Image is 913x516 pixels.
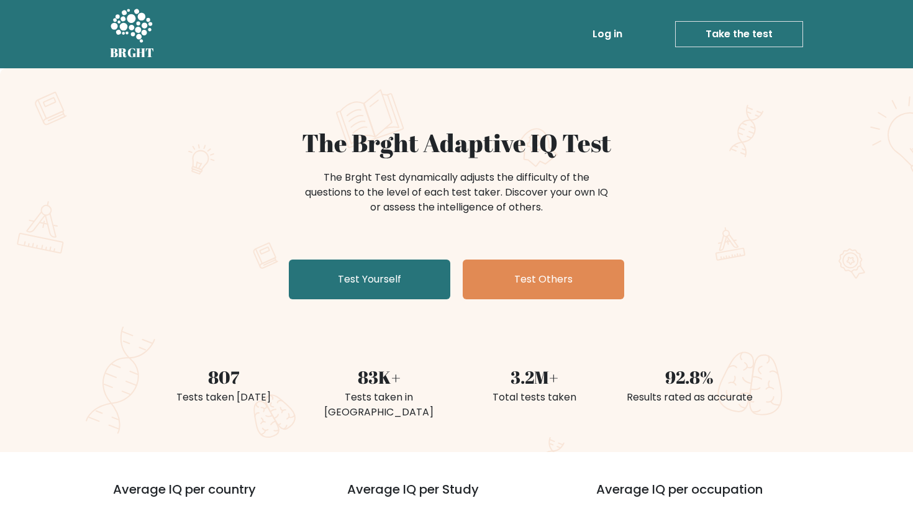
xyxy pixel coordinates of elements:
a: Take the test [675,21,803,47]
div: Total tests taken [464,390,604,405]
h3: Average IQ per Study [347,482,566,512]
div: Results rated as accurate [619,390,760,405]
a: Test Yourself [289,260,450,299]
a: BRGHT [110,5,155,63]
div: The Brght Test dynamically adjusts the difficulty of the questions to the level of each test take... [301,170,612,215]
h3: Average IQ per country [113,482,302,512]
h1: The Brght Adaptive IQ Test [153,128,760,158]
h5: BRGHT [110,45,155,60]
div: 3.2M+ [464,364,604,390]
div: 83K+ [309,364,449,390]
h3: Average IQ per occupation [596,482,815,512]
div: 807 [153,364,294,390]
div: Tests taken [DATE] [153,390,294,405]
div: Tests taken in [GEOGRAPHIC_DATA] [309,390,449,420]
div: 92.8% [619,364,760,390]
a: Log in [588,22,627,47]
a: Test Others [463,260,624,299]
